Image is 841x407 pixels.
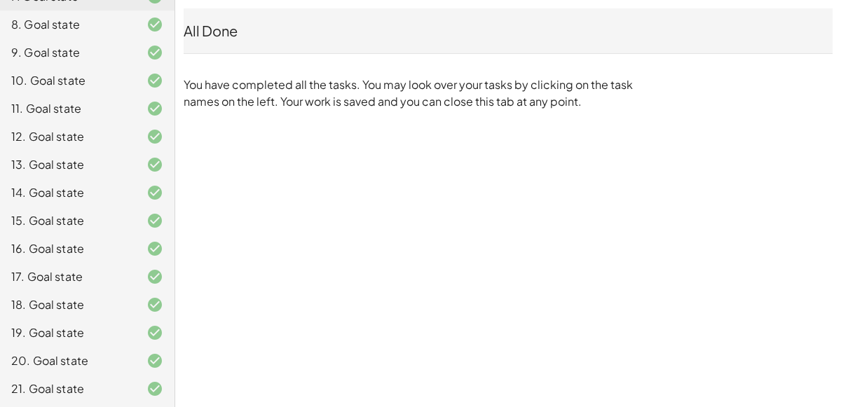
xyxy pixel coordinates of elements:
[146,380,163,397] i: Task finished and correct.
[11,212,124,229] div: 15. Goal state
[146,128,163,145] i: Task finished and correct.
[146,296,163,313] i: Task finished and correct.
[11,268,124,285] div: 17. Goal state
[146,240,163,257] i: Task finished and correct.
[11,296,124,313] div: 18. Goal state
[11,72,124,89] div: 10. Goal state
[146,352,163,369] i: Task finished and correct.
[146,44,163,61] i: Task finished and correct.
[184,21,833,41] div: All Done
[11,44,124,61] div: 9. Goal state
[146,212,163,229] i: Task finished and correct.
[11,324,124,341] div: 19. Goal state
[11,240,124,257] div: 16. Goal state
[146,16,163,33] i: Task finished and correct.
[146,268,163,285] i: Task finished and correct.
[184,76,639,110] p: You have completed all the tasks. You may look over your tasks by clicking on the task names on t...
[11,380,124,397] div: 21. Goal state
[146,324,163,341] i: Task finished and correct.
[11,156,124,173] div: 13. Goal state
[146,72,163,89] i: Task finished and correct.
[11,16,124,33] div: 8. Goal state
[11,352,124,369] div: 20. Goal state
[11,128,124,145] div: 12. Goal state
[146,184,163,201] i: Task finished and correct.
[146,100,163,117] i: Task finished and correct.
[146,156,163,173] i: Task finished and correct.
[11,100,124,117] div: 11. Goal state
[11,184,124,201] div: 14. Goal state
